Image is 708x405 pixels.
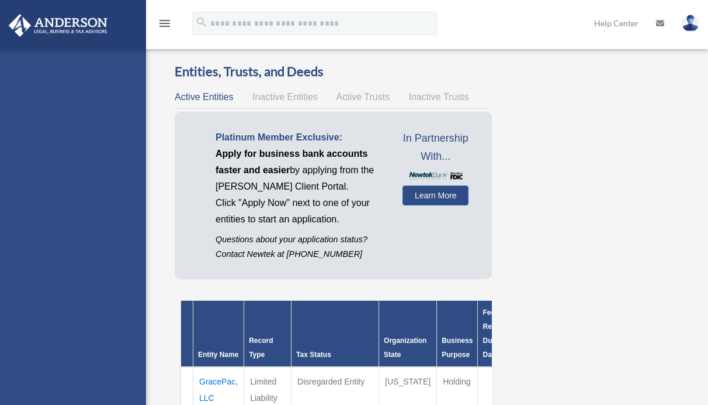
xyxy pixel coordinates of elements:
img: Anderson Advisors Platinum Portal [5,14,111,37]
span: Inactive Trusts [409,92,469,102]
span: Active Entities [175,92,233,102]
i: menu [158,16,172,30]
h3: Entities, Trusts, and Deeds [175,63,492,81]
th: Tax Status [291,301,379,368]
p: by applying from the [PERSON_NAME] Client Portal. [216,146,385,195]
p: Platinum Member Exclusive: [216,129,385,146]
th: Business Purpose [437,301,478,368]
img: NewtekBankLogoSM.png [408,172,463,180]
span: Apply for business bank accounts faster and easier [216,149,368,175]
th: Entity Name [193,301,244,368]
img: User Pic [682,15,699,32]
span: Active Trusts [336,92,390,102]
a: menu [158,20,172,30]
span: In Partnership With... [402,129,468,166]
p: Click "Apply Now" next to one of your entities to start an application. [216,195,385,228]
th: Organization State [379,301,437,368]
span: Inactive Entities [252,92,318,102]
th: Record Type [244,301,291,368]
p: Questions about your application status? Contact Newtek at [PHONE_NUMBER] [216,232,385,262]
i: search [195,16,208,29]
a: Learn More [402,186,468,205]
th: Federal Return Due Date [478,301,513,368]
